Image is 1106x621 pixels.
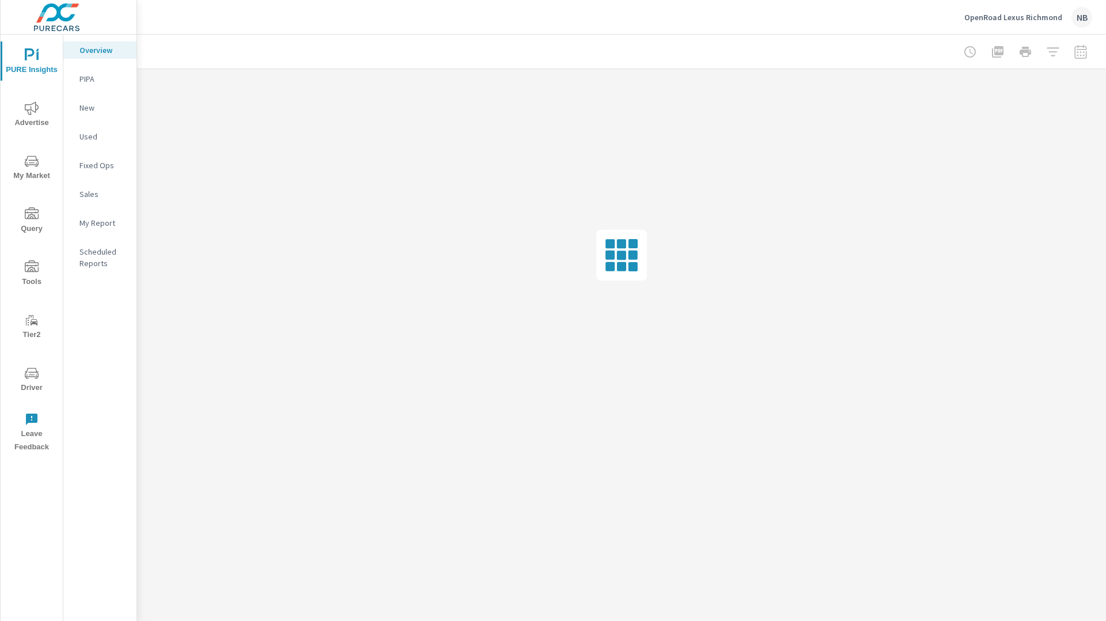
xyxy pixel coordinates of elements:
[63,99,137,116] div: New
[4,260,59,289] span: Tools
[79,44,127,56] p: Overview
[63,243,137,272] div: Scheduled Reports
[63,214,137,232] div: My Report
[1,35,63,459] div: nav menu
[79,217,127,229] p: My Report
[79,131,127,142] p: Used
[79,102,127,113] p: New
[63,157,137,174] div: Fixed Ops
[63,41,137,59] div: Overview
[79,188,127,200] p: Sales
[4,48,59,77] span: PURE Insights
[4,412,59,454] span: Leave Feedback
[4,154,59,183] span: My Market
[79,246,127,269] p: Scheduled Reports
[4,366,59,395] span: Driver
[63,70,137,88] div: PIPA
[4,101,59,130] span: Advertise
[63,185,137,203] div: Sales
[964,12,1062,22] p: OpenRoad Lexus Richmond
[1071,7,1092,28] div: NB
[79,160,127,171] p: Fixed Ops
[63,128,137,145] div: Used
[4,313,59,342] span: Tier2
[79,73,127,85] p: PIPA
[4,207,59,236] span: Query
